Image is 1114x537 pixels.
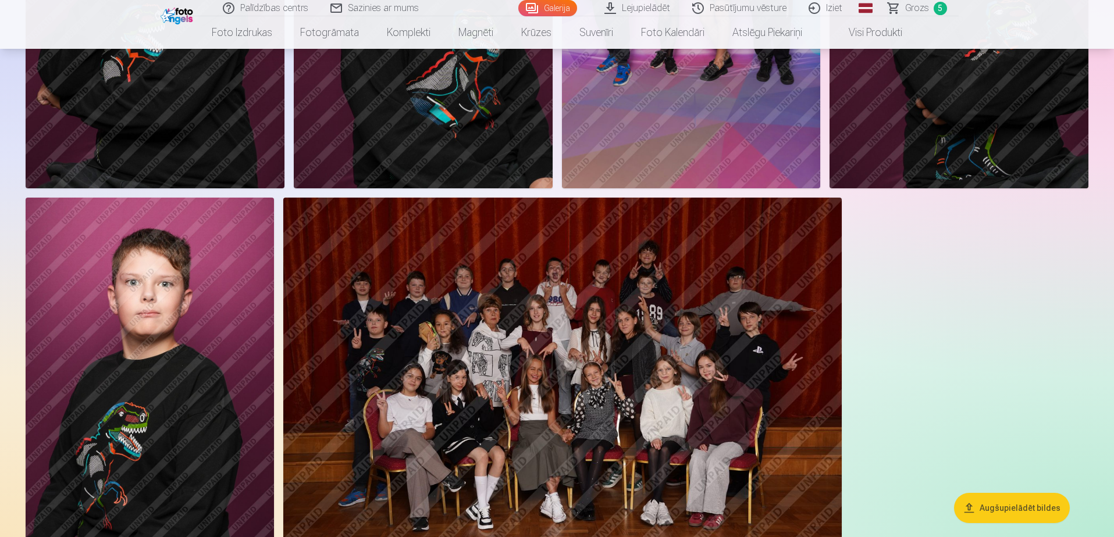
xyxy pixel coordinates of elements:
a: Fotogrāmata [286,16,373,49]
span: Grozs [905,1,929,15]
a: Foto kalendāri [627,16,718,49]
img: /fa1 [161,5,196,24]
a: Suvenīri [565,16,627,49]
a: Krūzes [507,16,565,49]
a: Magnēti [444,16,507,49]
a: Foto izdrukas [198,16,286,49]
span: 5 [934,2,947,15]
a: Komplekti [373,16,444,49]
button: Augšupielādēt bildes [954,493,1070,523]
a: Atslēgu piekariņi [718,16,816,49]
a: Visi produkti [816,16,916,49]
